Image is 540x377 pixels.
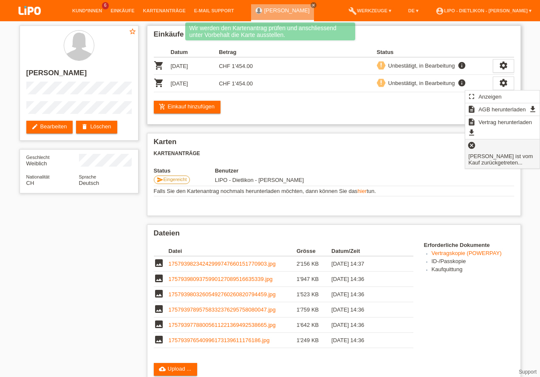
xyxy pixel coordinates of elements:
i: image [154,304,164,314]
span: Vertrag herunterladen [477,117,533,127]
a: Support [519,369,537,375]
i: image [154,273,164,283]
span: Sprache [79,174,96,179]
i: edit [31,123,38,130]
h3: Kartenanträge [154,150,514,157]
i: priority_high [378,79,384,85]
a: editBearbeiten [26,121,73,133]
td: 2'156 KB [297,256,331,272]
td: 1'642 KB [297,317,331,333]
td: [DATE] 14:36 [331,272,401,287]
i: account_circle [435,7,444,15]
a: Kartenanträge [139,8,190,13]
a: close [311,2,317,8]
i: add_shopping_cart [159,103,166,110]
a: hier [357,188,367,194]
th: Status [377,47,493,57]
td: 1'759 KB [297,302,331,317]
h2: Karten [154,138,514,150]
i: priority_high [378,62,384,68]
a: DE ▾ [404,8,423,13]
span: 6 [102,2,109,9]
i: image [154,258,164,268]
i: close [311,3,316,7]
td: [DATE] 14:37 [331,256,401,272]
td: 1'249 KB [297,333,331,348]
a: 17579397895758332376295758080047.jpg [169,306,276,313]
i: image [154,289,164,299]
th: Status [154,167,215,174]
td: [DATE] 14:36 [331,317,401,333]
i: POSP00027550 [154,60,164,71]
i: fullscreen [467,92,476,101]
div: Unbestätigt, in Bearbeitung [386,79,455,88]
a: Einkäufe [106,8,139,13]
i: build [348,7,357,15]
a: 17579398234242999747660151770903.jpg [169,261,276,267]
th: Datum [171,47,219,57]
i: image [154,334,164,345]
i: send [157,176,164,183]
td: Falls Sie den Kartenantrag nochmals herunterladen möchten, dann können Sie das tun. [154,186,514,196]
span: Eingereicht [164,177,187,182]
td: [DATE] 14:36 [331,287,401,302]
td: [DATE] 14:36 [331,302,401,317]
i: info [457,61,467,70]
td: [DATE] 14:36 [331,333,401,348]
div: Unbestätigt, in Bearbeitung [386,61,455,70]
td: CHF 1'454.00 [219,57,267,75]
h4: Erforderliche Dokumente [424,242,514,248]
span: Schweiz [26,180,34,186]
th: Benutzer [215,167,359,174]
h2: [PERSON_NAME] [26,69,132,82]
i: image [154,319,164,329]
a: 1757939809375990127089516635339.jpg [169,276,273,282]
a: buildWerkzeuge ▾ [344,8,396,13]
span: Geschlecht [26,155,50,160]
span: 15.09.2025 [215,177,304,183]
a: LIPO pay [8,17,51,24]
a: deleteLöschen [76,121,117,133]
span: Anzeigen [477,91,503,102]
a: Kund*innen [68,8,106,13]
a: 175793976540996173139611176186.jpg [169,337,270,343]
span: Deutsch [79,180,99,186]
th: Datum/Zeit [331,246,401,256]
i: description [467,118,476,126]
td: CHF 1'454.00 [219,75,267,92]
a: add_shopping_cartEinkauf hinzufügen [154,101,221,113]
a: 17579397788005611221369492538665.jpg [169,322,276,328]
div: Weiblich [26,154,79,167]
a: 17579398032605492760260820794459.jpg [169,291,276,298]
a: E-Mail Support [190,8,238,13]
div: Wir werden den Kartenantrag prüfen und anschliessend unter Vorbehalt die Karte ausstellen. [185,23,355,40]
span: Nationalität [26,174,50,179]
i: settings [499,78,508,88]
td: 1'523 KB [297,287,331,302]
i: delete [81,123,88,130]
i: settings [499,61,508,70]
i: description [467,105,476,113]
li: Kaufquittung [432,266,514,274]
i: POSP00027553 [154,78,164,88]
th: Betrag [219,47,267,57]
td: 1'947 KB [297,272,331,287]
li: ID-/Passkopie [432,258,514,266]
td: [DATE] [171,57,219,75]
td: [DATE] [171,75,219,92]
th: Datei [169,246,297,256]
a: [PERSON_NAME] [264,7,310,14]
h2: Dateien [154,229,514,242]
i: cloud_upload [159,366,166,372]
th: Grösse [297,246,331,256]
a: Vertragskopie (POWERPAY) [432,250,502,256]
i: info [457,79,467,87]
a: account_circleLIPO - Dietlikon - [PERSON_NAME] ▾ [431,8,536,13]
a: cloud_uploadUpload ... [154,363,198,376]
span: AGB herunterladen [477,104,527,114]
